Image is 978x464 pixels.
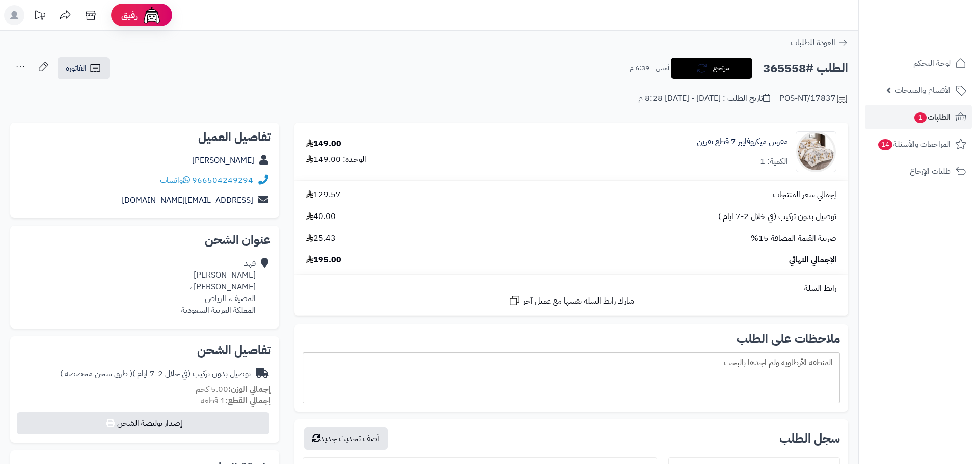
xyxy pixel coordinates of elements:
a: الطلبات1 [865,105,972,129]
div: توصيل بدون تركيب (في خلال 2-7 ايام ) [60,368,251,380]
span: 25.43 [306,233,336,244]
span: 195.00 [306,254,341,266]
span: ( طرق شحن مخصصة ) [60,368,132,380]
span: توصيل بدون تركيب (في خلال 2-7 ايام ) [718,211,836,223]
a: [PERSON_NAME] [192,154,254,167]
div: تاريخ الطلب : [DATE] - [DATE] 8:28 م [638,93,770,104]
h2: عنوان الشحن [18,234,271,246]
a: طلبات الإرجاع [865,159,972,183]
div: 149.00 [306,138,341,150]
h3: سجل الطلب [779,432,840,445]
span: الأقسام والمنتجات [895,83,951,97]
a: لوحة التحكم [865,51,972,75]
a: واتساب [160,174,190,186]
a: 966504249294 [192,174,253,186]
div: رابط السلة [298,283,844,294]
div: المنطقه الأرطاويه ولم اجدها بالبحث [303,352,840,403]
h2: تفاصيل العميل [18,131,271,143]
span: 1 [914,112,927,123]
a: مفرش ميكروفايبر 7 قطع نفرين [697,136,788,148]
div: فهد [PERSON_NAME] [PERSON_NAME] ، المصيف، الرياض المملكة العربية السعودية [181,258,256,316]
small: أمس - 6:39 م [630,63,669,73]
span: المراجعات والأسئلة [877,137,951,151]
span: 14 [878,139,892,150]
button: أضف تحديث جديد [304,427,388,450]
span: شارك رابط السلة نفسها مع عميل آخر [523,295,634,307]
a: [EMAIL_ADDRESS][DOMAIN_NAME] [122,194,253,206]
a: المراجعات والأسئلة14 [865,132,972,156]
small: 1 قطعة [201,395,271,407]
span: رفيق [121,9,138,21]
strong: إجمالي الوزن: [228,383,271,395]
img: ai-face.png [142,5,162,25]
img: 1752908905-1-90x90.jpg [796,131,836,172]
strong: إجمالي القطع: [225,395,271,407]
div: POS-NT/17837 [779,93,848,105]
button: مرتجع [671,58,752,79]
a: الفاتورة [58,57,110,79]
span: الفاتورة [66,62,87,74]
a: شارك رابط السلة نفسها مع عميل آخر [508,294,634,307]
span: ضريبة القيمة المضافة 15% [751,233,836,244]
small: 5.00 كجم [196,383,271,395]
span: إجمالي سعر المنتجات [773,189,836,201]
h2: ملاحظات على الطلب [303,333,840,345]
span: الطلبات [913,110,951,124]
span: 129.57 [306,189,341,201]
span: الإجمالي النهائي [789,254,836,266]
span: العودة للطلبات [791,37,835,49]
a: العودة للطلبات [791,37,848,49]
a: تحديثات المنصة [27,5,52,28]
span: طلبات الإرجاع [910,164,951,178]
h2: الطلب #365558 [763,58,848,79]
span: لوحة التحكم [913,56,951,70]
div: الوحدة: 149.00 [306,154,366,166]
h2: تفاصيل الشحن [18,344,271,357]
span: 40.00 [306,211,336,223]
button: إصدار بوليصة الشحن [17,412,269,434]
div: الكمية: 1 [760,156,788,168]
